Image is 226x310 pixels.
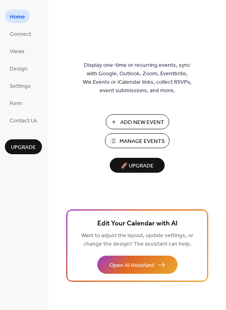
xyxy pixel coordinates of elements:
[5,139,42,154] button: Upgrade
[120,118,164,127] span: Add New Event
[5,10,30,23] a: Home
[81,230,193,250] span: Want to adjust the layout, update settings, or change the design? The assistant can help.
[10,48,25,56] span: Views
[106,114,169,129] button: Add New Event
[5,62,32,75] a: Design
[10,65,27,73] span: Design
[5,96,27,110] a: Form
[97,256,178,274] button: Open AI Assistant
[10,99,22,108] span: Form
[10,30,31,39] span: Connect
[10,13,25,21] span: Home
[10,117,37,125] span: Contact Us
[5,27,36,40] a: Connect
[5,44,29,58] a: Views
[115,161,160,172] span: 🚀 Upgrade
[83,61,192,95] span: Display one-time or recurring events, sync with Google, Outlook, Zoom, Eventbrite, Wix Events or ...
[119,137,165,146] span: Manage Events
[5,114,42,127] a: Contact Us
[105,133,169,148] button: Manage Events
[97,218,178,229] span: Edit Your Calendar with AI
[110,158,165,173] button: 🚀 Upgrade
[5,79,36,92] a: Settings
[10,82,31,91] span: Settings
[11,143,36,152] span: Upgrade
[109,261,154,270] span: Open AI Assistant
